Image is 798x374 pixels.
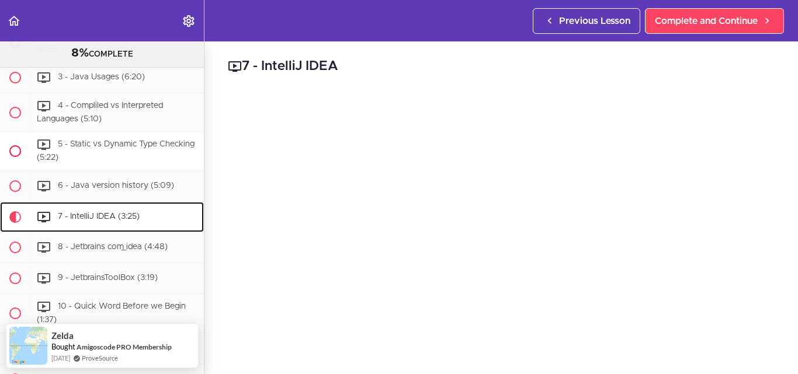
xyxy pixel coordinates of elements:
img: provesource social proof notification image [9,327,47,365]
a: Complete and Continue [645,8,784,34]
span: 4 - Compliled vs Interpreted Languages (5:10) [37,102,163,123]
span: 7 - IntelliJ IDEA (3:25) [58,212,140,221]
span: 10 - Quick Word Before we Begin (1:37) [37,302,186,324]
a: ProveSource [82,353,118,363]
span: 6 - Java version history (5:09) [58,181,174,190]
span: Previous Lesson [559,14,630,28]
div: COMPLETE [15,46,189,61]
span: Bought [51,342,75,351]
h2: 7 - IntelliJ IDEA [228,57,775,76]
span: [DATE] [51,353,70,363]
a: Amigoscode PRO Membership [77,342,172,352]
span: 3 - Java Usages (6:20) [58,73,145,81]
span: 9 - JetbrainsToolBox (3:19) [58,274,158,282]
svg: Settings Menu [182,14,196,28]
span: 8% [71,47,89,59]
span: Complete and Continue [655,14,758,28]
span: 8 - Jetbrains com_idea (4:48) [58,243,168,251]
a: Previous Lesson [533,8,640,34]
svg: Back to course curriculum [7,14,21,28]
span: 5 - Static vs Dynamic Type Checking (5:22) [37,141,195,162]
span: Zelda [51,331,74,341]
